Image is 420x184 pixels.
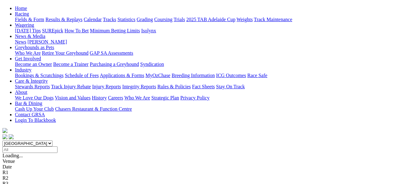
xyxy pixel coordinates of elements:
a: Isolynx [141,28,156,33]
a: Weights [237,17,253,22]
a: Vision and Values [55,95,90,100]
a: News & Media [15,34,45,39]
a: Trials [173,17,185,22]
div: R1 [2,170,418,175]
a: [PERSON_NAME] [27,39,67,44]
a: About [15,90,27,95]
a: Chasers Restaurant & Function Centre [55,106,132,112]
img: logo-grsa-white.png [2,128,7,133]
img: facebook.svg [2,134,7,139]
div: R2 [2,175,418,181]
div: Greyhounds as Pets [15,50,418,56]
a: Race Safe [247,73,267,78]
a: Become a Trainer [53,62,89,67]
a: Grading [137,17,153,22]
a: Results & Replays [45,17,82,22]
a: Privacy Policy [180,95,210,100]
a: Contact GRSA [15,112,45,117]
a: MyOzChase [145,73,170,78]
a: Care & Integrity [15,78,48,84]
a: News [15,39,26,44]
a: SUREpick [42,28,63,33]
div: Date [2,164,418,170]
div: Bar & Dining [15,106,418,112]
a: Calendar [84,17,102,22]
a: We Love Our Dogs [15,95,53,100]
div: News & Media [15,39,418,45]
div: About [15,95,418,101]
a: Who We Are [124,95,150,100]
a: Minimum Betting Limits [90,28,140,33]
a: [DATE] Tips [15,28,41,33]
div: Venue [2,159,418,164]
a: Become an Owner [15,62,52,67]
a: Stay On Track [216,84,245,89]
a: Strategic Plan [151,95,179,100]
a: Retire Your Greyhound [42,50,89,56]
a: Who We Are [15,50,41,56]
a: History [92,95,107,100]
a: Industry [15,67,31,72]
a: Cash Up Your Club [15,106,54,112]
a: Racing [15,11,29,16]
div: Get Involved [15,62,418,67]
a: Stewards Reports [15,84,50,89]
a: Purchasing a Greyhound [90,62,139,67]
a: Injury Reports [92,84,121,89]
div: Racing [15,17,418,22]
a: Breeding Information [172,73,215,78]
a: Statistics [118,17,136,22]
a: Greyhounds as Pets [15,45,54,50]
a: Fields & Form [15,17,44,22]
div: Industry [15,73,418,78]
a: How To Bet [65,28,89,33]
a: Bar & Dining [15,101,42,106]
a: Syndication [140,62,164,67]
a: Tracks [103,17,116,22]
a: 2025 TAB Adelaide Cup [186,17,235,22]
a: Careers [108,95,123,100]
input: Select date [2,146,58,153]
img: twitter.svg [9,134,14,139]
a: Fact Sheets [192,84,215,89]
a: Rules & Policies [157,84,191,89]
a: Integrity Reports [122,84,156,89]
a: Login To Blackbook [15,117,56,123]
a: Track Injury Rebate [51,84,91,89]
a: ICG Outcomes [216,73,246,78]
a: GAP SA Assessments [90,50,133,56]
div: Wagering [15,28,418,34]
a: Schedule of Fees [65,73,99,78]
a: Home [15,6,27,11]
div: Care & Integrity [15,84,418,90]
a: Bookings & Scratchings [15,73,63,78]
a: Get Involved [15,56,41,61]
a: Track Maintenance [254,17,292,22]
a: Coursing [154,17,173,22]
a: Wagering [15,22,34,28]
span: Loading... [2,153,23,158]
a: Applications & Forms [100,73,144,78]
